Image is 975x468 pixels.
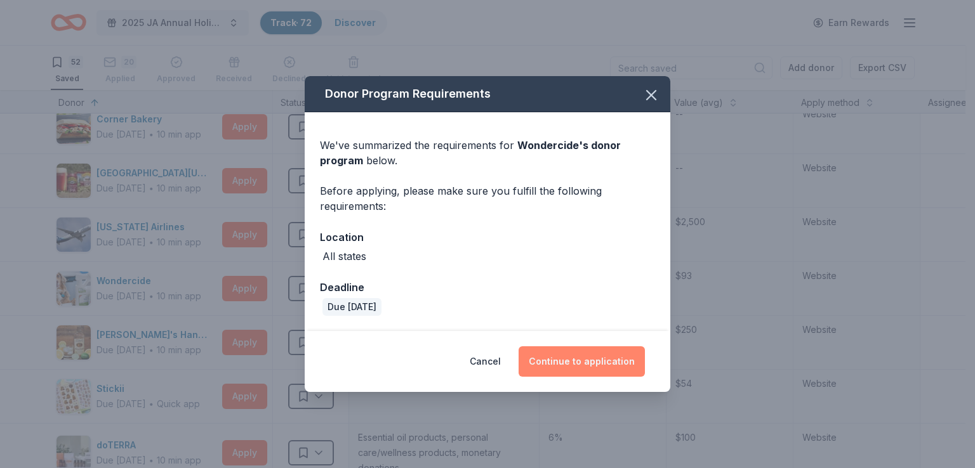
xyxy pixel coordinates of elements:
button: Cancel [470,346,501,377]
div: Donor Program Requirements [305,76,670,112]
button: Continue to application [519,346,645,377]
div: All states [322,249,366,264]
div: Before applying, please make sure you fulfill the following requirements: [320,183,655,214]
div: Due [DATE] [322,298,381,316]
div: Deadline [320,279,655,296]
div: Location [320,229,655,245]
div: We've summarized the requirements for below. [320,138,655,168]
